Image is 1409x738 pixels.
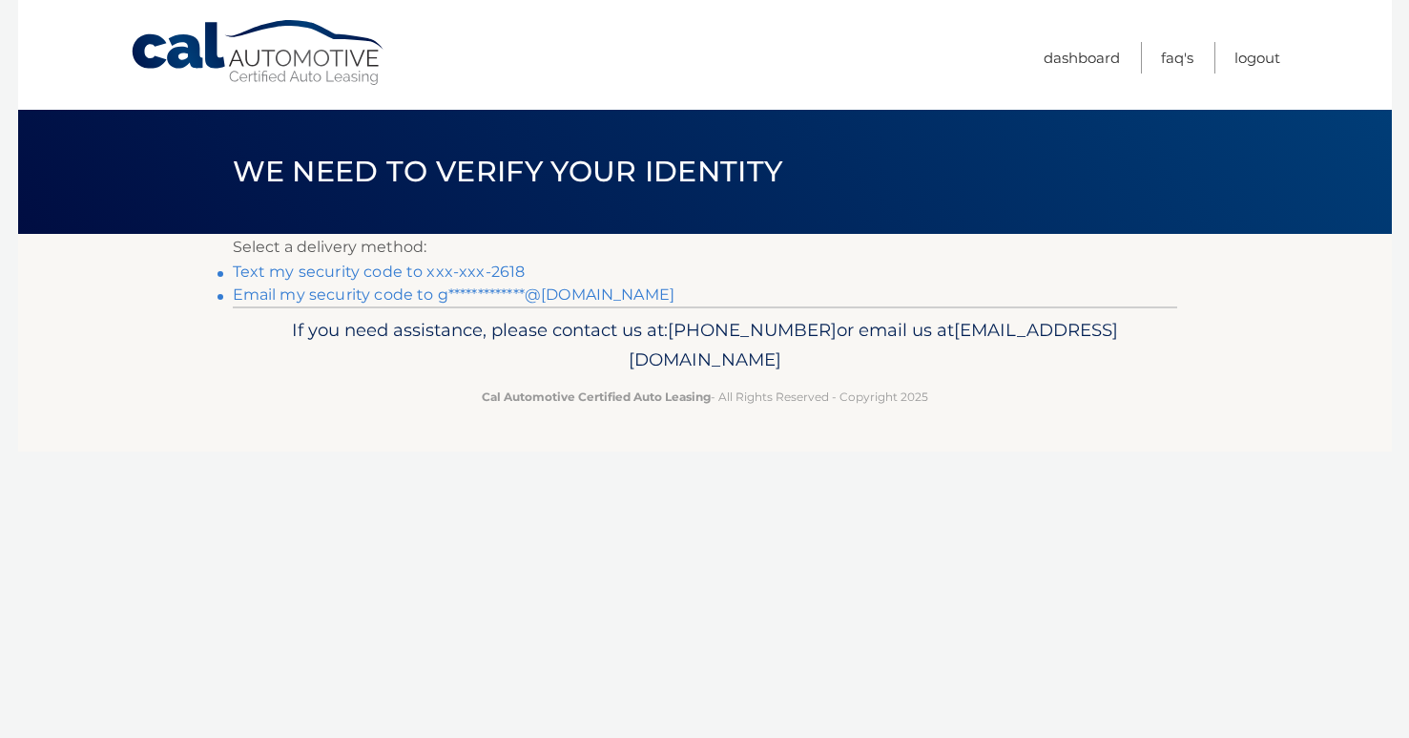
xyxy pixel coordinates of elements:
span: We need to verify your identity [233,154,783,189]
p: Select a delivery method: [233,234,1177,261]
a: Text my security code to xxx-xxx-2618 [233,263,526,281]
a: Dashboard [1044,42,1120,74]
span: [PHONE_NUMBER] [668,319,837,341]
strong: Cal Automotive Certified Auto Leasing [482,390,711,404]
a: Cal Automotive [130,19,387,87]
p: - All Rights Reserved - Copyright 2025 [245,387,1165,407]
a: FAQ's [1161,42,1193,74]
a: Logout [1234,42,1280,74]
p: If you need assistance, please contact us at: or email us at [245,315,1165,376]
